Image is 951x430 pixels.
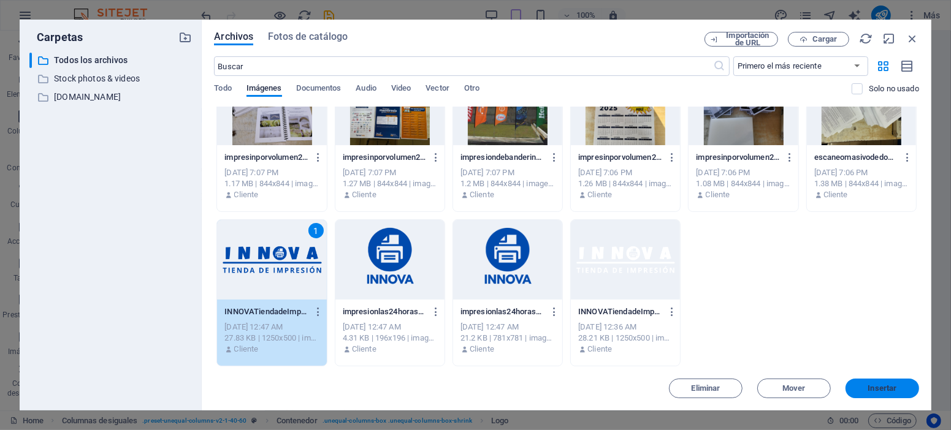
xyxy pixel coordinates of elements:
p: Cliente [587,344,612,355]
div: 1.26 MB | 844x844 | image/png [578,178,673,189]
span: Video [391,81,411,98]
span: Imágenes [246,81,282,98]
i: Cerrar [906,32,919,45]
div: 28.21 KB | 1250x500 | image/png [578,333,673,344]
p: impresinporvolumen24horasdematerialparacursodecapacitacin-88MLgP-OBt7Aiq05KEjr4Q.png [696,152,779,163]
p: Todos los archivos [54,53,170,67]
button: Mover [757,379,831,398]
div: 1.08 MB | 844x844 | image/png [696,178,790,189]
span: Eliminar [692,385,720,392]
span: Documentos [297,81,342,98]
span: Audio [356,81,376,98]
p: Cliente [587,189,612,200]
button: Eliminar [669,379,743,398]
span: Insertar [868,385,897,392]
div: 27.83 KB | 1250x500 | image/png [224,333,319,344]
span: Importación de URL [723,32,773,47]
span: Cargar [812,36,838,43]
div: [DATE] 12:47 AM [343,322,437,333]
div: [DATE] 12:47 AM [224,322,319,333]
span: Archivos [214,29,253,44]
i: Minimizar [882,32,896,45]
div: [DATE] 7:07 PM [343,167,437,178]
p: Cliente [823,189,848,200]
p: Cliente [352,344,376,355]
p: impresinporvolumen24horasdecalendarios-NNKfKHXKyH9CaIOh3fESWw.png [578,152,662,163]
p: Solo muestra los archivos que no están usándose en el sitio web. Los archivos añadidos durante es... [869,83,919,94]
input: Buscar [214,56,713,76]
span: Mover [782,385,805,392]
div: 4.31 KB | 196x196 | image/png [343,333,437,344]
div: [DOMAIN_NAME] [29,89,192,105]
div: [DATE] 7:06 PM [814,167,909,178]
div: [DATE] 7:06 PM [578,167,673,178]
span: Fotos de catálogo [268,29,348,44]
p: Cliente [234,189,259,200]
div: 21.2 KB | 781x781 | image/png [460,333,555,344]
div: [DATE] 7:07 PM [460,167,555,178]
p: [DOMAIN_NAME] [54,90,170,104]
div: 1.2 MB | 844x844 | image/png [460,178,555,189]
p: Cliente [470,344,494,355]
button: Importación de URL [705,32,778,47]
div: 1.38 MB | 844x844 | image/png [814,178,909,189]
p: escaneomasivodedocumentos-tnCPyb-wHl43P0tb0UyX1g.png [814,152,898,163]
div: [DATE] 7:06 PM [696,167,790,178]
div: 1.17 MB | 844x844 | image/png [224,178,319,189]
p: Cliente [706,189,730,200]
p: impresiondebanderinespublicitarios-_6RaXTmFBDbv1R7jHcwInQ.png [460,152,544,163]
div: ​ [29,53,32,68]
p: INNOVATiendadeImpresion2-TI6nJofHxupKgyJh7rEUbw.png [578,306,662,317]
div: 1.27 MB | 844x844 | image/png [343,178,437,189]
img: WhatsApp [346,341,364,358]
div: [DATE] 7:07 PM [224,167,319,178]
span: Todo [214,81,231,98]
span: Vector [426,81,449,98]
p: Carpetas [29,29,83,45]
p: Cliente [470,189,494,200]
div: Stock photos & videos [29,71,192,86]
p: Cliente [352,189,376,200]
p: Cliente [234,344,259,355]
p: impresinporvolumen24horasdemanualesescolares-I0qdNzSC8413uRztkMm45Q.png [224,152,308,163]
div: [DATE] 12:36 AM [578,322,673,333]
p: impresinporvolumen24horasmanualescapacitacin-aFGQ0NzY_rx7zSrldFnU6A.png [343,152,426,163]
i: Volver a cargar [859,32,873,45]
button: Insertar [846,379,919,398]
div: [DATE] 12:47 AM [460,322,555,333]
div: 1 [308,223,324,238]
p: INNOVATiendadeImpresion-ne7f8M6H3_Oy8Olsm89N9Q.png [224,306,308,317]
p: impresionlas24horasonline-6GinauJ0j-rNRQDIuCS5jw-B_2zMgpMM_uHxnZLC_huKw.png [343,306,426,317]
p: impresionlas24horasonline-6GinauJ0j-rNRQDIuCS5jw.png [460,306,544,317]
span: Otro [464,81,479,98]
i: Crear carpeta [178,31,192,44]
p: Stock photos & videos [54,72,170,86]
button: Cargar [788,32,849,47]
